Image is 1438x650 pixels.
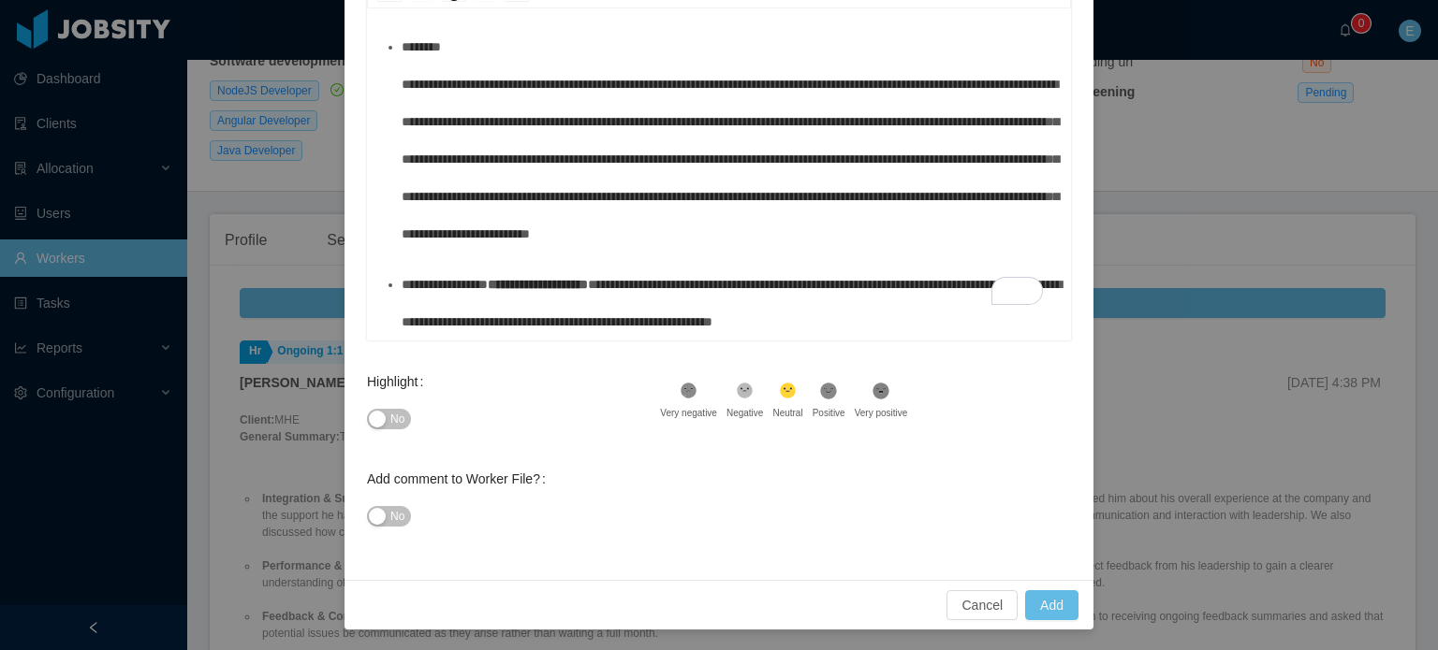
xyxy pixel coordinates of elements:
div: Very negative [660,406,717,420]
button: Highlight [367,409,411,429]
div: Neutral [772,406,802,420]
button: Add [1025,590,1078,620]
div: Positive [813,406,845,420]
label: Highlight [367,374,431,389]
label: Add comment to Worker File? [367,471,553,486]
span: No [390,410,404,428]
div: Very positive [855,406,908,420]
div: Negative [726,406,763,420]
button: Cancel [946,590,1018,620]
span: No [390,507,404,526]
button: Add comment to Worker File? [367,506,411,527]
